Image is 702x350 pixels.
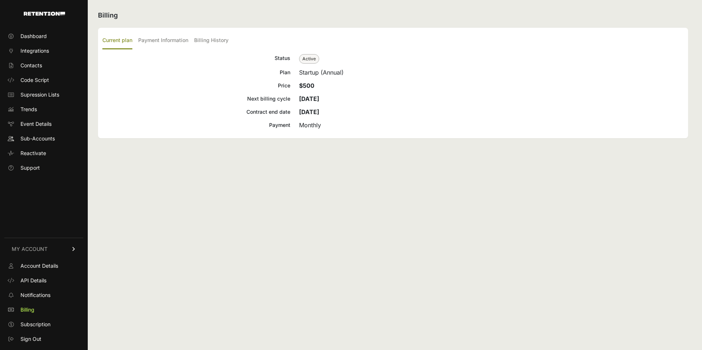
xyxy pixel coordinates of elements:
div: Plan [102,68,290,77]
a: Event Details [4,118,83,130]
span: Notifications [20,291,50,299]
a: Subscription [4,319,83,330]
span: Integrations [20,47,49,54]
a: Sub-Accounts [4,133,83,144]
span: Subscription [20,321,50,328]
span: Billing [20,306,34,313]
span: Account Details [20,262,58,270]
strong: [DATE] [299,95,319,102]
a: Notifications [4,289,83,301]
div: Startup (Annual) [299,68,684,77]
a: Account Details [4,260,83,272]
a: Sign Out [4,333,83,345]
span: Supression Lists [20,91,59,98]
span: Code Script [20,76,49,84]
a: Dashboard [4,30,83,42]
strong: $500 [299,82,314,89]
span: Reactivate [20,150,46,157]
a: Reactivate [4,147,83,159]
a: Support [4,162,83,174]
label: Current plan [102,32,132,49]
span: API Details [20,277,46,284]
img: Retention.com [24,12,65,16]
a: Integrations [4,45,83,57]
a: Supression Lists [4,89,83,101]
span: Dashboard [20,33,47,40]
div: Next billing cycle [102,94,290,103]
span: Support [20,164,40,172]
a: Billing [4,304,83,316]
span: MY ACCOUNT [12,245,48,253]
div: Monthly [299,121,684,129]
div: Contract end date [102,108,290,116]
span: Sub-Accounts [20,135,55,142]
a: Code Script [4,74,83,86]
div: Status [102,54,290,64]
span: Sign Out [20,335,41,343]
span: Trends [20,106,37,113]
div: Price [102,81,290,90]
a: MY ACCOUNT [4,238,83,260]
label: Billing History [194,32,229,49]
span: Active [299,54,319,64]
div: Payment [102,121,290,129]
a: Trends [4,104,83,115]
span: Event Details [20,120,52,128]
label: Payment Information [138,32,188,49]
strong: [DATE] [299,108,319,116]
span: Contacts [20,62,42,69]
a: API Details [4,275,83,286]
a: Contacts [4,60,83,71]
h2: Billing [98,10,688,20]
